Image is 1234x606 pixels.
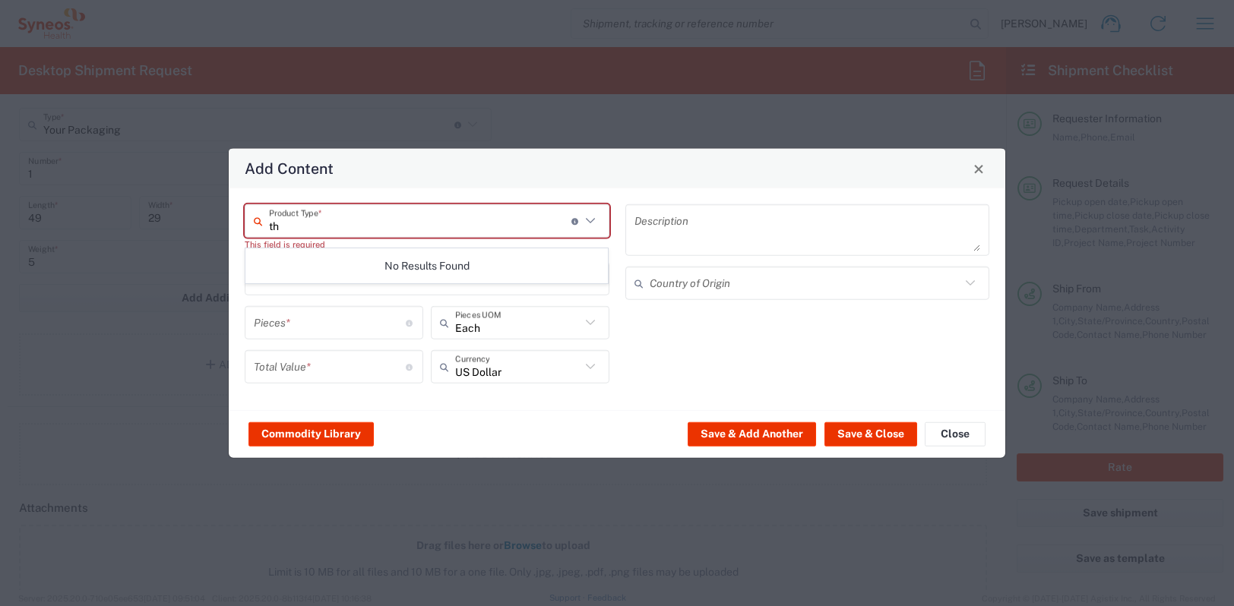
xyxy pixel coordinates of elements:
div: No Results Found [245,248,609,283]
button: Save & Close [824,421,917,446]
button: Close [925,421,986,446]
button: Close [968,158,989,179]
button: Commodity Library [248,421,374,446]
button: Save & Add Another [688,421,816,446]
h4: Add Content [245,157,334,179]
div: This field is required [245,238,609,251]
